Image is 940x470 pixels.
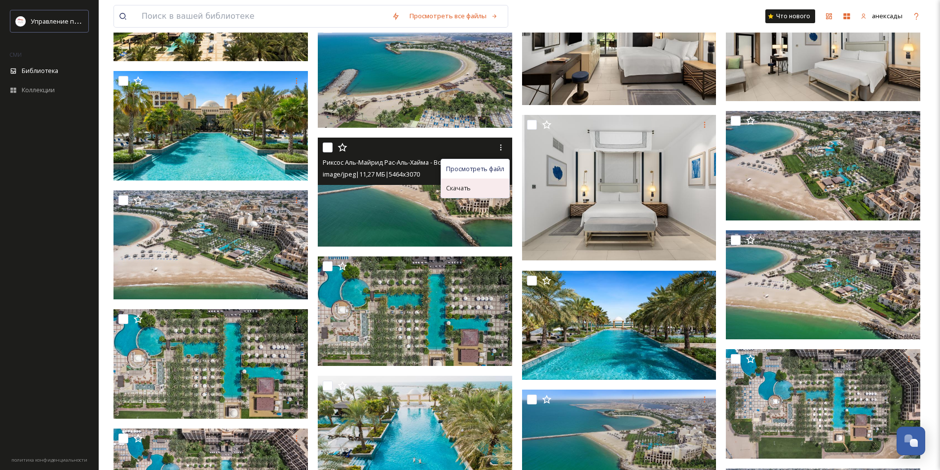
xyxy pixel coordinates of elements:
font: Просмотреть все файлы [410,11,487,20]
img: Риксос Аль-Майрид Рас-Аль-Хайма - Воздушная(8).jpg [318,138,512,247]
img: Риксос Аль-Майрид Рас-Аль-Хайма - Воздушная(6).jpg [726,230,920,340]
a: анексады [856,6,907,26]
font: 5464 [389,170,403,179]
button: Открытый чат [897,427,925,455]
font: Что нового [776,12,810,20]
font: Скачать [446,183,471,192]
font: Коллекции [22,85,55,94]
img: Риксос Аль-Майрид Рас-Аль-Хайма - Воздушная(4).jpg [113,309,308,419]
font: | [356,170,359,179]
img: Logo_RAKTDA_RGB-01.png [16,16,26,26]
font: x [403,170,406,179]
img: Rixos Al Mairid Рас-Аль-Хайма - Воздушная(3).jpg [318,256,512,366]
font: | [385,170,389,179]
a: Что нового [765,9,815,23]
a: Просмотреть все файлы [405,6,503,26]
font: СМИ [10,51,22,58]
font: Просмотреть файл [446,164,504,173]
font: Управление по развитию туризма [GEOGRAPHIC_DATA] [31,16,201,26]
img: Rixos Al Mairid Рас-Аль-Хайма - Соляной бассейн(2).jpg [522,270,716,380]
a: политика конфиденциальности [11,453,87,465]
font: анексады [872,11,902,20]
img: Риксос Аль-Майрид Рас-Аль-Хайма - Воздушная(10).jpg [726,111,920,220]
font: 11,27 МБ [359,170,385,179]
input: Поиск в вашей библиотеке [137,5,387,27]
font: image/jpeg [323,170,356,179]
font: Библиотека [22,66,58,75]
img: Риксос Аль-Майрид Рас-Аль-Хайма - Воздушная(2).jpg [726,349,920,458]
img: Риксос Аль-Майрид Рас-Аль-Хайма - Воздушная(9).jpg [113,190,308,299]
font: 3070 [406,170,420,179]
font: Риксос Аль-Майрид Рас-Аль-Хайма - Воздушная(8).jpg [323,158,486,167]
img: Риксос Аль Майрид Рас Аль Хайма - Aerial.jpg [318,18,512,128]
img: Двухкомнатная вилла премиум-класса с выходом на пляж — вид на пляж (частный бассейн)(4).jpg [522,115,716,261]
font: политика конфиденциальности [11,457,87,463]
img: Rixos Al Mairid Рас-Аль-Хайма - Соляной бассейн(1).jpg [113,71,308,181]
